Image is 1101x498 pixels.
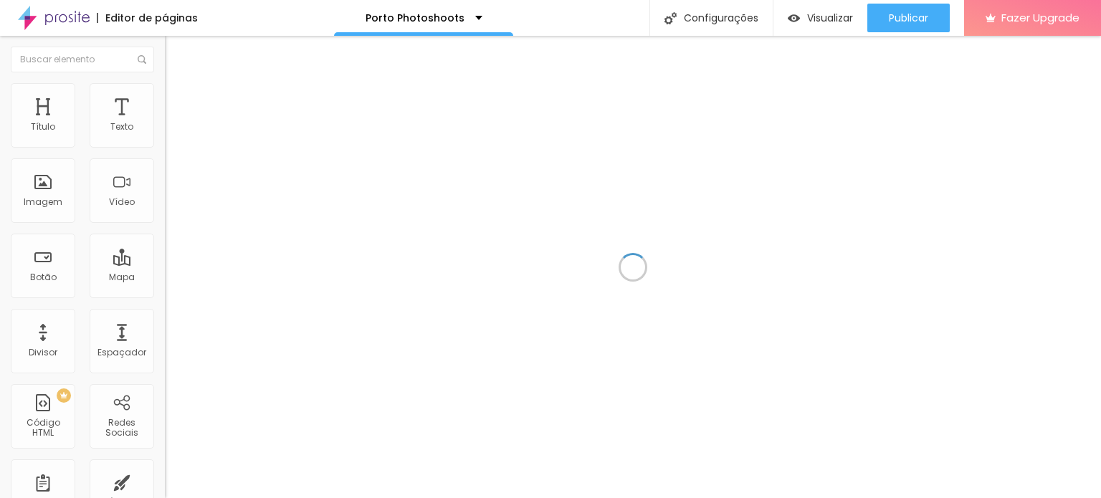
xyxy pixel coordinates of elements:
input: Buscar elemento [11,47,154,72]
button: Publicar [867,4,950,32]
div: Editor de páginas [97,13,198,23]
div: Divisor [29,348,57,358]
div: Vídeo [109,197,135,207]
img: Icone [138,55,146,64]
span: Visualizar [807,12,853,24]
button: Visualizar [773,4,867,32]
span: Fazer Upgrade [1001,11,1079,24]
div: Título [31,122,55,132]
div: Mapa [109,272,135,282]
span: Publicar [889,12,928,24]
div: Redes Sociais [93,418,150,439]
p: Porto Photoshoots [366,13,464,23]
div: Imagem [24,197,62,207]
img: Icone [664,12,677,24]
div: Botão [30,272,57,282]
div: Código HTML [14,418,71,439]
div: Espaçador [97,348,146,358]
img: view-1.svg [788,12,800,24]
div: Texto [110,122,133,132]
